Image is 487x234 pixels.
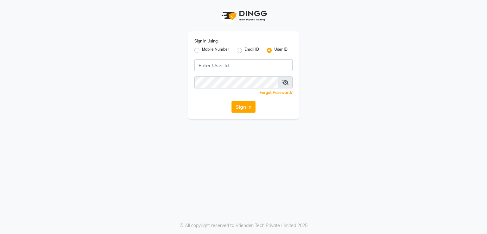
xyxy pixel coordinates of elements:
[260,90,293,95] a: Forgot Password?
[202,47,229,54] label: Mobile Number
[218,6,269,25] img: logo1.svg
[244,47,259,54] label: Email ID
[231,101,256,113] button: Sign In
[194,38,218,44] label: Sign In Using:
[194,76,278,88] input: Username
[194,59,293,71] input: Username
[274,47,288,54] label: User ID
